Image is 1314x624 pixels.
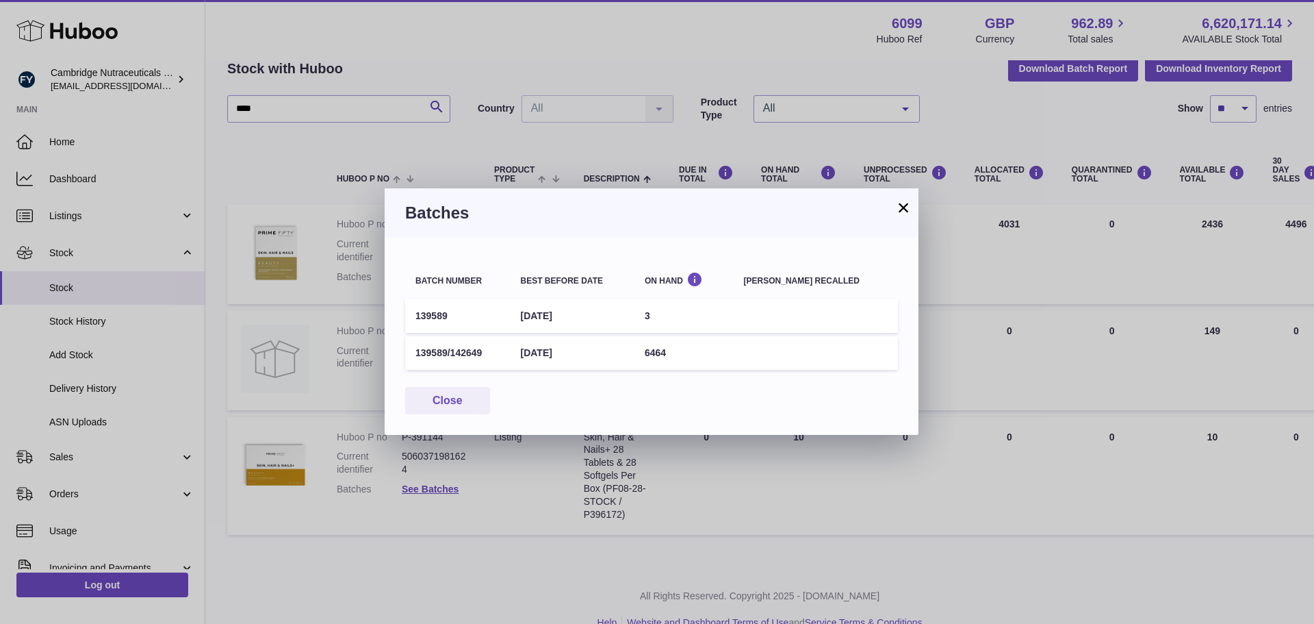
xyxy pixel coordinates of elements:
[645,272,723,285] div: On Hand
[634,336,734,370] td: 6464
[405,299,511,333] td: 139589
[895,199,912,216] button: ×
[511,299,634,333] td: [DATE]
[634,299,734,333] td: 3
[415,277,500,286] div: Batch number
[521,277,624,286] div: Best before date
[405,202,898,224] h3: Batches
[405,387,490,415] button: Close
[744,277,888,286] div: [PERSON_NAME] recalled
[405,336,511,370] td: 139589/142649
[511,336,634,370] td: [DATE]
